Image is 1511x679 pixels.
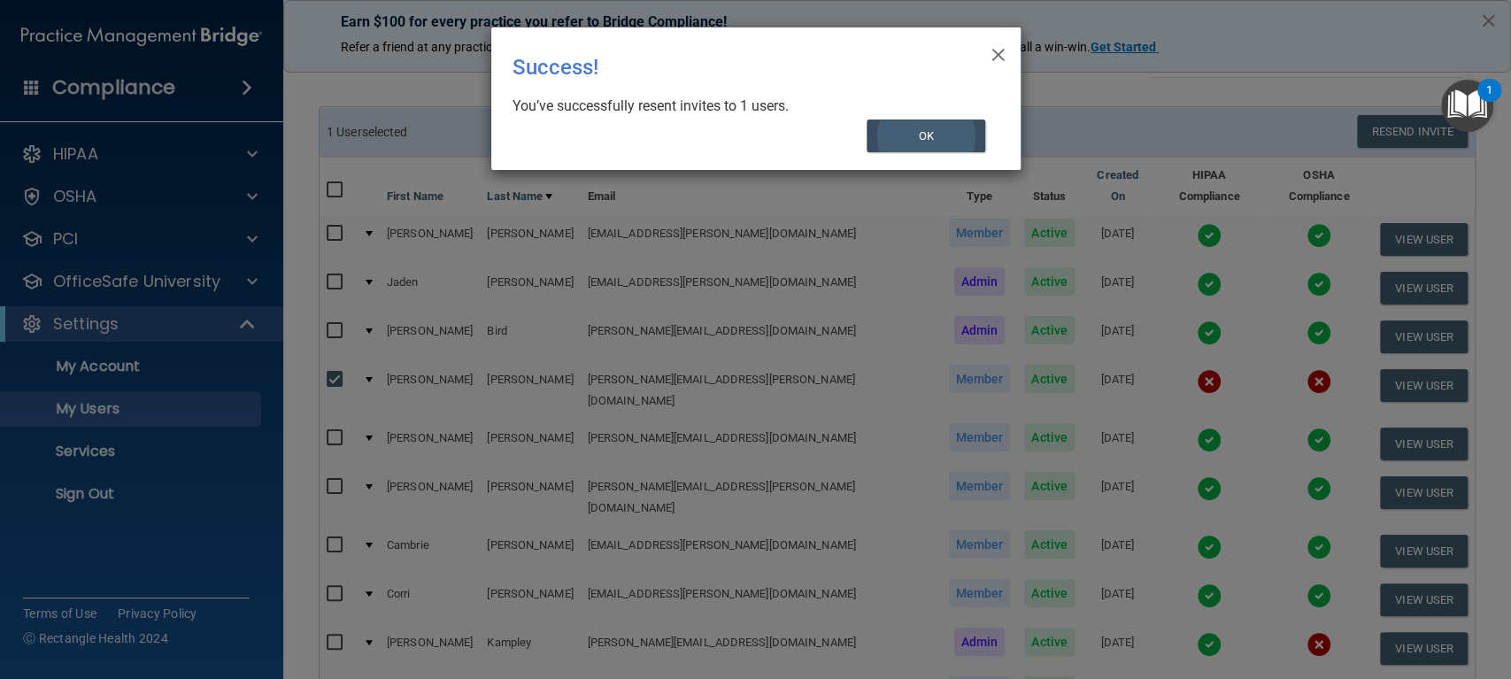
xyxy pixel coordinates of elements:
[1486,90,1492,113] div: 1
[1205,553,1490,624] iframe: Drift Widget Chat Controller
[513,42,927,93] div: Success!
[513,96,985,116] div: You’ve successfully resent invites to 1 users.
[1441,80,1493,132] button: Open Resource Center, 1 new notification
[867,120,985,152] button: OK
[990,35,1006,70] span: ×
